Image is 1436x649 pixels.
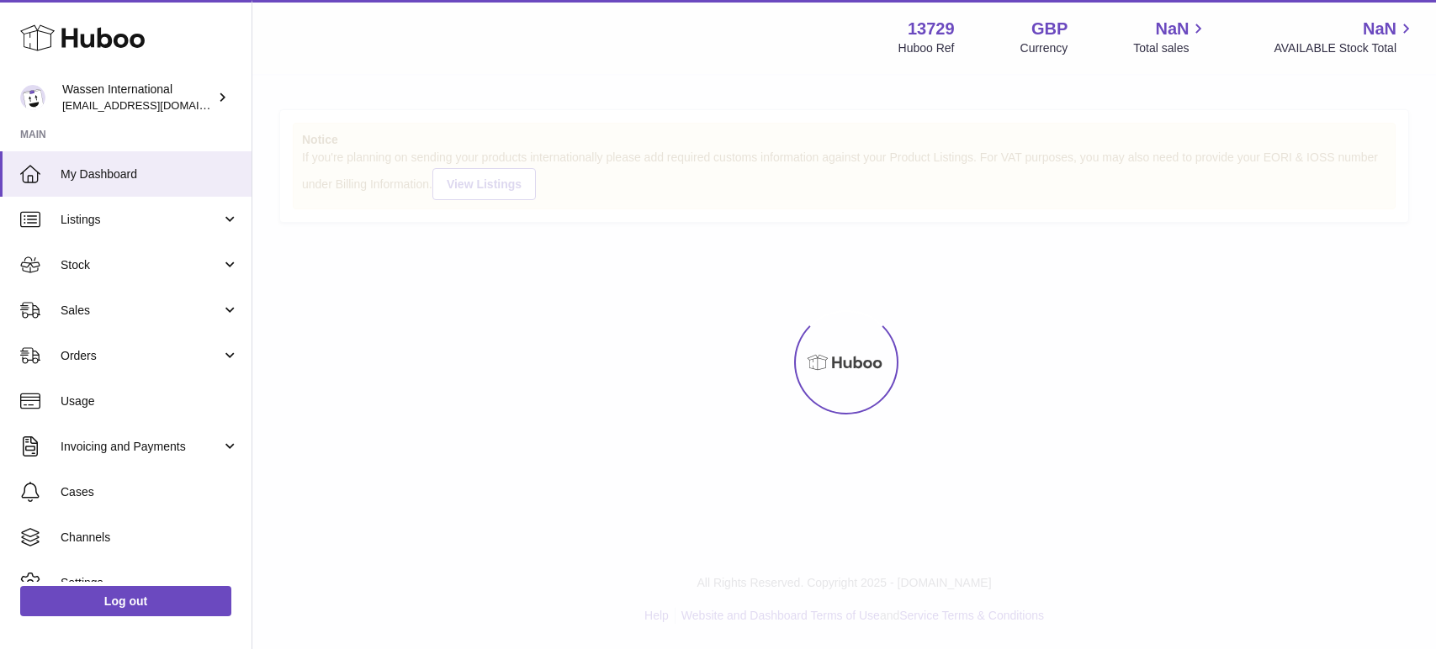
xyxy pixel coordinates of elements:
span: Stock [61,257,221,273]
span: Listings [61,212,221,228]
span: Orders [61,348,221,364]
span: Usage [61,393,239,409]
span: Sales [61,303,221,319]
span: Channels [61,530,239,546]
img: gemma.moses@wassen.com [20,85,45,110]
span: NaN [1363,18,1396,40]
a: Log out [20,586,231,616]
span: Total sales [1133,40,1208,56]
strong: GBP [1031,18,1068,40]
div: Currency [1020,40,1068,56]
span: Settings [61,575,239,591]
span: NaN [1155,18,1189,40]
div: Wassen International [62,82,214,113]
strong: 13729 [908,18,955,40]
span: My Dashboard [61,166,239,182]
span: Cases [61,484,239,500]
div: Huboo Ref [898,40,955,56]
span: [EMAIL_ADDRESS][DOMAIN_NAME] [62,98,247,112]
span: AVAILABLE Stock Total [1274,40,1416,56]
span: Invoicing and Payments [61,439,221,455]
a: NaN Total sales [1133,18,1208,56]
a: NaN AVAILABLE Stock Total [1274,18,1416,56]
